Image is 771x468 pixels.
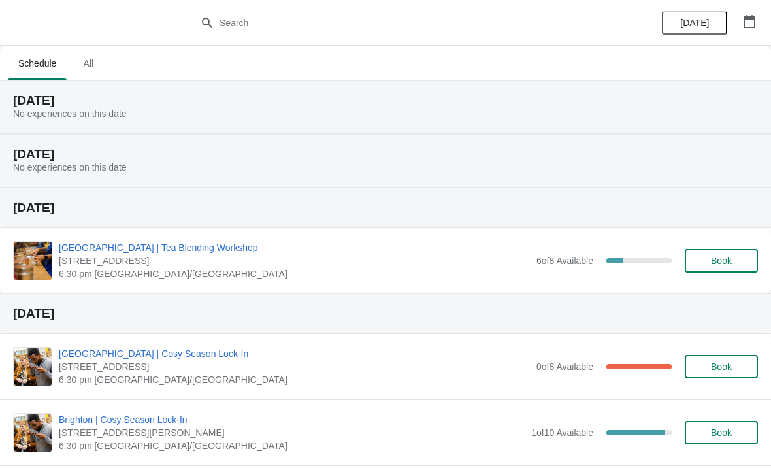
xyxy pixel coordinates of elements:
img: Brighton Beach | Tea Blending Workshop | 38-39 Kings Road Arches, Brighton, BN1 2LN | 6:30 pm Eur... [14,242,52,280]
span: [STREET_ADDRESS][PERSON_NAME] [59,426,525,439]
span: 6:30 pm [GEOGRAPHIC_DATA]/[GEOGRAPHIC_DATA] [59,373,530,386]
img: Brighton | Cosy Season Lock-In | 41 Gardner Street, Brighton BN1 1UN, UK | 6:30 pm Europe/London [14,414,52,452]
span: Book [711,256,732,266]
button: [DATE] [662,11,727,35]
span: Schedule [8,52,67,75]
span: Book [711,427,732,438]
span: Brighton | Cosy Season Lock-In [59,413,525,426]
span: 6:30 pm [GEOGRAPHIC_DATA]/[GEOGRAPHIC_DATA] [59,267,530,280]
h2: [DATE] [13,148,758,161]
span: [GEOGRAPHIC_DATA] | Tea Blending Workshop [59,241,530,254]
button: Book [685,421,758,444]
button: Book [685,355,758,378]
span: All [72,52,105,75]
span: Book [711,361,732,372]
span: [STREET_ADDRESS] [59,360,530,373]
h2: [DATE] [13,307,758,320]
input: Search [219,11,578,35]
span: 1 of 10 Available [531,427,593,438]
span: No experiences on this date [13,109,127,119]
span: 0 of 8 Available [536,361,593,372]
span: 6 of 8 Available [536,256,593,266]
button: Book [685,249,758,273]
h2: [DATE] [13,94,758,107]
h2: [DATE] [13,201,758,214]
span: 6:30 pm [GEOGRAPHIC_DATA]/[GEOGRAPHIC_DATA] [59,439,525,452]
span: [GEOGRAPHIC_DATA] | Cosy Season Lock-In [59,347,530,360]
span: [STREET_ADDRESS] [59,254,530,267]
img: Brighton Beach | Cosy Season Lock-In | 38-39 Kings Road Arches, Brighton, BN1 2LN | 6:30 pm Europ... [14,348,52,386]
span: [DATE] [680,18,709,28]
span: No experiences on this date [13,162,127,173]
